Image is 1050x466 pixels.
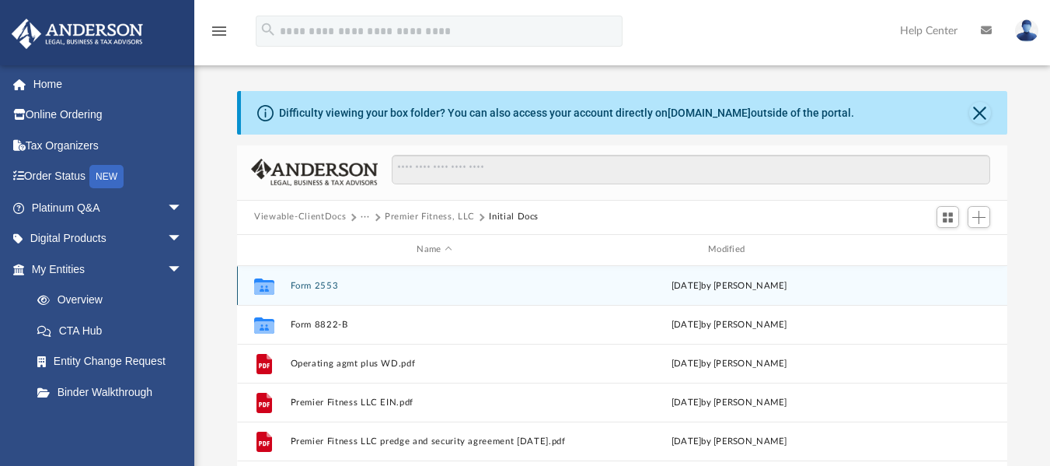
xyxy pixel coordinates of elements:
[585,279,874,293] div: by [PERSON_NAME]
[585,395,874,409] div: [DATE] by [PERSON_NAME]
[89,165,124,188] div: NEW
[254,210,346,224] button: Viewable-ClientDocs
[968,206,991,228] button: Add
[210,30,228,40] a: menu
[1015,19,1038,42] img: User Pic
[291,319,579,329] button: Form 8822-B
[880,243,989,257] div: id
[291,358,579,368] button: Operating agmt plus WD.pdf
[210,22,228,40] i: menu
[22,315,206,346] a: CTA Hub
[585,317,874,331] div: by [PERSON_NAME]
[392,155,990,184] input: Search files and folders
[937,206,960,228] button: Switch to Grid View
[11,68,206,100] a: Home
[385,210,475,224] button: Premier Fitness, LLC
[167,192,198,224] span: arrow_drop_down
[11,161,206,193] a: Order StatusNEW
[167,223,198,255] span: arrow_drop_down
[11,223,206,254] a: Digital Productsarrow_drop_down
[22,346,206,377] a: Entity Change Request
[361,210,371,224] button: ···
[11,130,206,161] a: Tax Organizers
[11,100,206,131] a: Online Ordering
[672,281,702,289] span: [DATE]
[260,21,277,38] i: search
[22,377,206,408] a: Binder Walkthrough
[7,19,148,49] img: Anderson Advisors Platinum Portal
[969,102,991,124] button: Close
[11,254,206,285] a: My Entitiesarrow_drop_down
[672,320,702,328] span: [DATE]
[585,434,874,448] div: [DATE] by [PERSON_NAME]
[291,397,579,407] button: Premier Fitness LLC EIN.pdf
[279,105,854,121] div: Difficulty viewing your box folder? You can also access your account directly on outside of the p...
[22,408,198,439] a: My Blueprint
[167,254,198,286] span: arrow_drop_down
[489,210,539,224] button: Initial Docs
[291,436,579,446] button: Premier Fitness LLC predge and security agreement [DATE].pdf
[668,107,751,119] a: [DOMAIN_NAME]
[584,243,873,257] div: Modified
[291,280,579,290] button: Form 2553
[290,243,578,257] div: Name
[244,243,283,257] div: id
[22,285,206,316] a: Overview
[11,192,206,223] a: Platinum Q&Aarrow_drop_down
[585,356,874,370] div: [DATE] by [PERSON_NAME]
